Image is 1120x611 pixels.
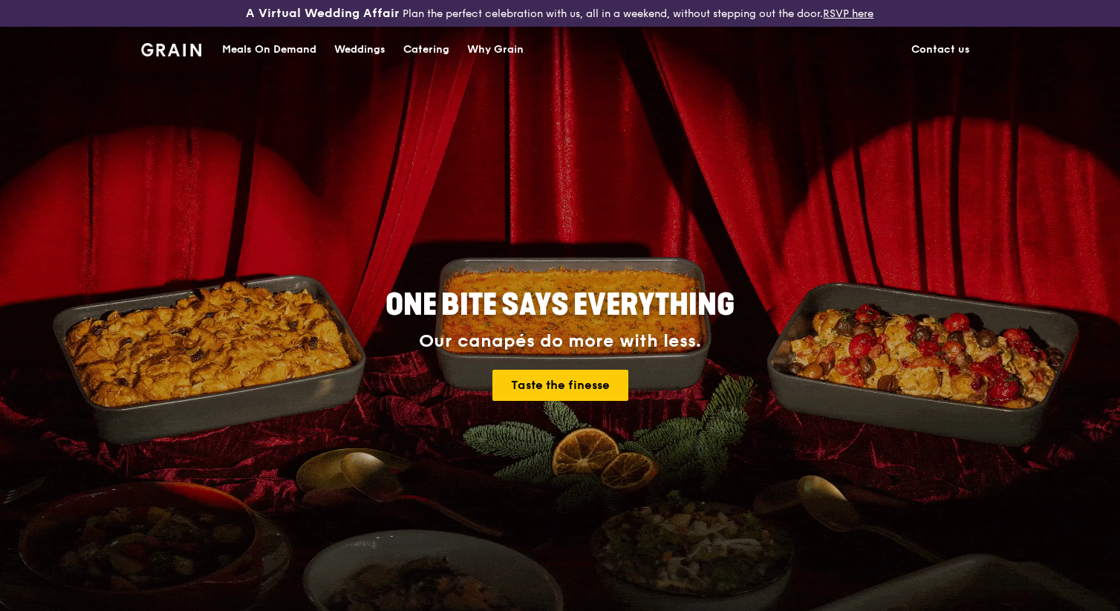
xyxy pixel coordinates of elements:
[141,26,201,71] a: GrainGrain
[293,331,827,352] div: Our canapés do more with less.
[823,7,873,20] a: RSVP here
[334,27,385,72] div: Weddings
[394,27,458,72] a: Catering
[902,27,979,72] a: Contact us
[385,287,735,323] span: ONE BITE SAYS EVERYTHING
[403,27,449,72] div: Catering
[458,27,533,72] a: Why Grain
[325,27,394,72] a: Weddings
[141,43,201,56] img: Grain
[467,27,524,72] div: Why Grain
[246,6,400,21] h3: A Virtual Wedding Affair
[186,6,933,21] div: Plan the perfect celebration with us, all in a weekend, without stepping out the door.
[222,27,316,72] div: Meals On Demand
[492,370,628,401] a: Taste the finesse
